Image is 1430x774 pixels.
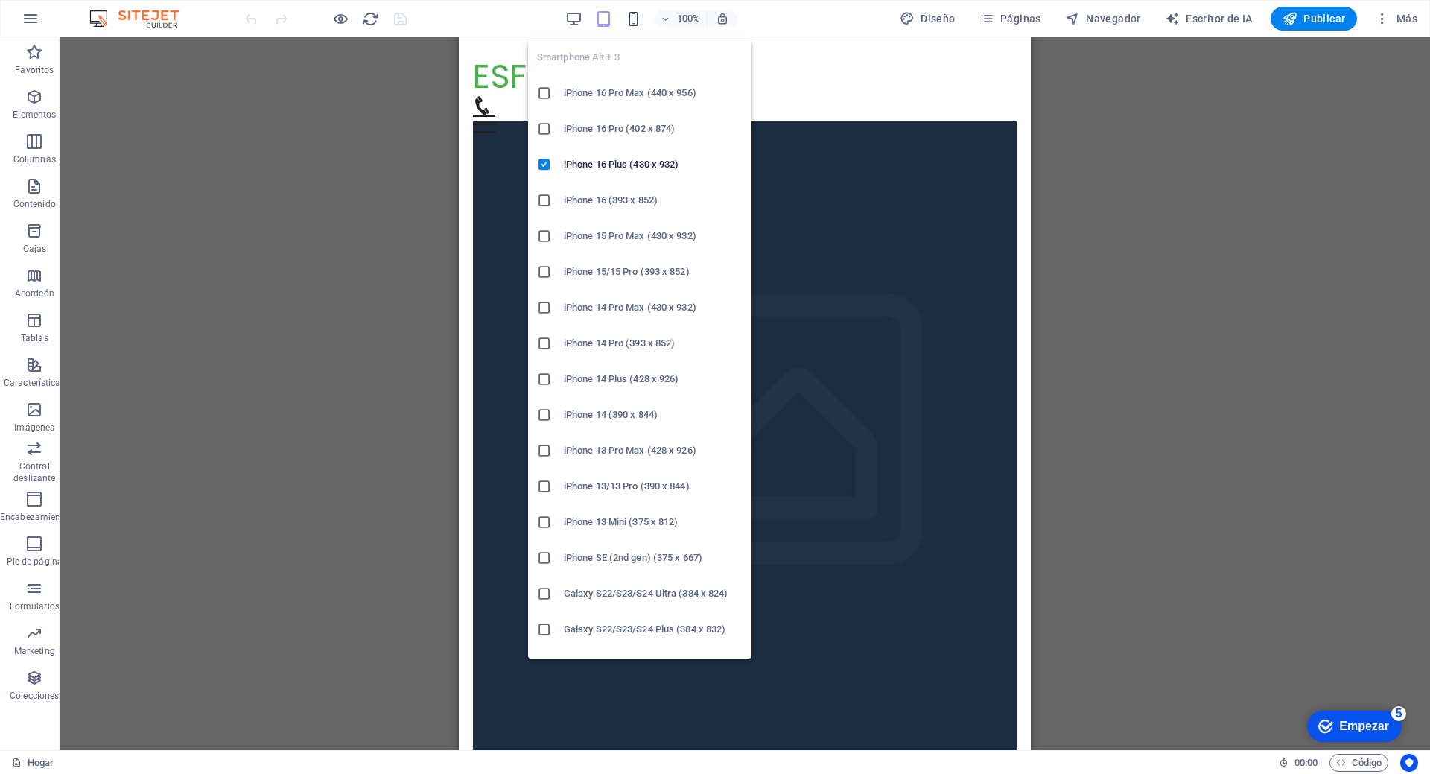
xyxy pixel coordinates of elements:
[564,334,743,352] h6: iPhone 14 Pro (393 x 852)
[973,7,1047,31] button: Páginas
[362,10,379,28] i: Recargar página
[115,4,121,16] font: 5
[15,288,54,299] font: Acordeón
[677,13,700,24] font: 100%
[1303,13,1345,25] font: Publicar
[564,513,743,531] h6: iPhone 13 Mini (375 x 812)
[1396,13,1417,25] font: Más
[564,227,743,245] h6: iPhone 15 Pro Max (430 x 932)
[23,244,47,254] font: Cajas
[28,757,54,768] font: Hogar
[1400,754,1418,772] button: Centrados en el usuario
[564,406,743,424] h6: iPhone 14 (390 x 844)
[564,656,743,674] h6: Galaxy S22/S23/S24 (360 x 780)
[1352,757,1382,768] font: Código
[564,191,743,209] h6: iPhone 16 (393 x 852)
[58,16,108,29] font: Empezar
[1059,7,1147,31] button: Navegador
[13,199,56,209] font: Contenido
[10,601,60,612] font: Formularios
[564,442,743,460] h6: iPhone 13 Pro Max (428 x 926)
[564,299,743,317] h6: iPhone 14 Pro Max (430 x 932)
[14,422,54,433] font: Imágenes
[86,10,197,28] img: Logotipo del editor
[1159,7,1259,31] button: Escritor de IA
[1186,13,1253,25] font: Escritor de IA
[894,7,962,31] button: Diseño
[1279,754,1318,772] h6: Tiempo de sesión
[564,585,743,603] h6: Galaxy S22/S23/S24 Ultra (384 x 824)
[1086,13,1141,25] font: Navegador
[564,549,743,567] h6: iPhone SE (2nd gen) (375 x 667)
[564,156,743,174] h6: iPhone 16 Plus (430 x 932)
[564,478,743,495] h6: iPhone 13/13 Pro (390 x 844)
[1271,7,1358,31] button: Publicar
[921,13,955,25] font: Diseño
[331,10,349,28] button: Haga clic aquí para salir del modo de vista previa y continuar editando
[7,556,63,567] font: Pie de página
[13,110,56,120] font: Elementos
[13,461,55,483] font: Control deslizante
[13,154,56,165] font: Columnas
[4,378,66,388] font: Características
[1369,7,1423,31] button: Más
[15,65,54,75] font: Favoritos
[361,10,379,28] button: recargar
[12,754,54,772] a: Haga clic para cancelar la selección. Haga doble clic para abrir Páginas.
[14,646,55,656] font: Marketing
[1329,754,1388,772] button: Código
[1000,13,1041,25] font: Páginas
[564,263,743,281] h6: iPhone 15/15 Pro (393 x 852)
[655,10,708,28] button: 100%
[564,120,743,138] h6: iPhone 16 Pro (402 x 874)
[564,370,743,388] h6: iPhone 14 Plus (428 x 926)
[21,333,48,343] font: Tablas
[894,7,962,31] div: Diseño (Ctrl+Alt+Y)
[26,7,121,39] div: Empezar Quedan 5 elementos, 0 % completado
[10,691,59,701] font: Colecciones
[564,621,743,638] h6: Galaxy S22/S23/S24 Plus (384 x 832)
[1294,757,1318,768] font: 00:00
[716,12,729,25] i: Al cambiar el tamaño, se ajusta automáticamente el nivel de zoom para adaptarse al dispositivo el...
[564,84,743,102] h6: iPhone 16 Pro Max (440 x 956)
